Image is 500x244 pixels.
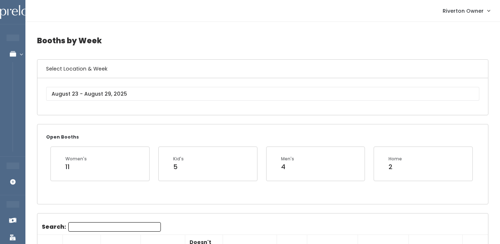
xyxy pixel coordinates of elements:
div: Home [389,156,402,162]
label: Search: [42,222,161,232]
input: August 23 - August 29, 2025 [46,87,479,101]
h4: Booths by Week [37,31,488,51]
h6: Select Location & Week [37,60,488,78]
div: Women's [65,156,87,162]
div: 11 [65,162,87,172]
small: Open Booths [46,134,79,140]
div: Kid's [173,156,184,162]
div: 2 [389,162,402,172]
a: Riverton Owner [435,3,497,19]
input: Search: [68,222,161,232]
div: 5 [173,162,184,172]
div: 4 [281,162,294,172]
div: Men's [281,156,294,162]
span: Riverton Owner [443,7,484,15]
